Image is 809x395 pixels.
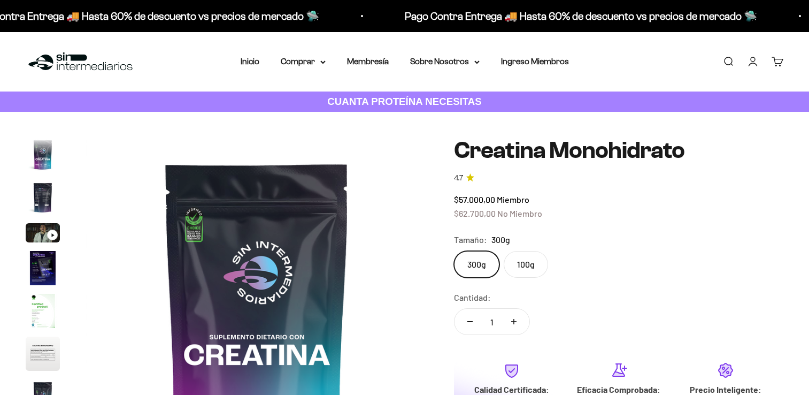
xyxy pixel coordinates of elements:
img: Creatina Monohidrato [26,251,60,285]
a: Membresía [347,57,389,66]
strong: CUANTA PROTEÍNA NECESITAS [327,96,482,107]
h1: Creatina Monohidrato [454,138,783,163]
span: Miembro [497,194,529,204]
span: $57.000,00 [454,194,495,204]
button: Reducir cantidad [454,309,486,335]
summary: Sobre Nosotros [410,55,480,69]
img: Creatina Monohidrato [26,180,60,215]
span: 4.7 [454,172,463,184]
span: No Miembro [497,208,542,218]
a: Ingreso Miembros [501,57,569,66]
button: Ir al artículo 3 [26,223,60,246]
p: Pago Contra Entrega 🚚 Hasta 60% de descuento vs precios de mercado 🛸 [390,7,742,25]
button: Aumentar cantidad [498,309,529,335]
summary: Comprar [281,55,326,69]
label: Cantidad: [454,291,491,305]
strong: Eficacia Comprobada: [577,384,660,394]
img: Creatina Monohidrato [26,337,60,371]
img: Creatina Monohidrato [26,138,60,172]
span: 300g [491,233,510,247]
img: Creatina Monohidrato [26,294,60,328]
a: Inicio [241,57,259,66]
legend: Tamaño: [454,233,487,247]
strong: Calidad Certificada: [474,384,549,394]
button: Ir al artículo 2 [26,180,60,218]
button: Ir al artículo 4 [26,251,60,288]
a: 4.74.7 de 5.0 estrellas [454,172,783,184]
button: Ir al artículo 5 [26,294,60,331]
button: Ir al artículo 6 [26,337,60,374]
span: $62.700,00 [454,208,496,218]
button: Ir al artículo 1 [26,138,60,175]
strong: Precio Inteligente: [690,384,761,394]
